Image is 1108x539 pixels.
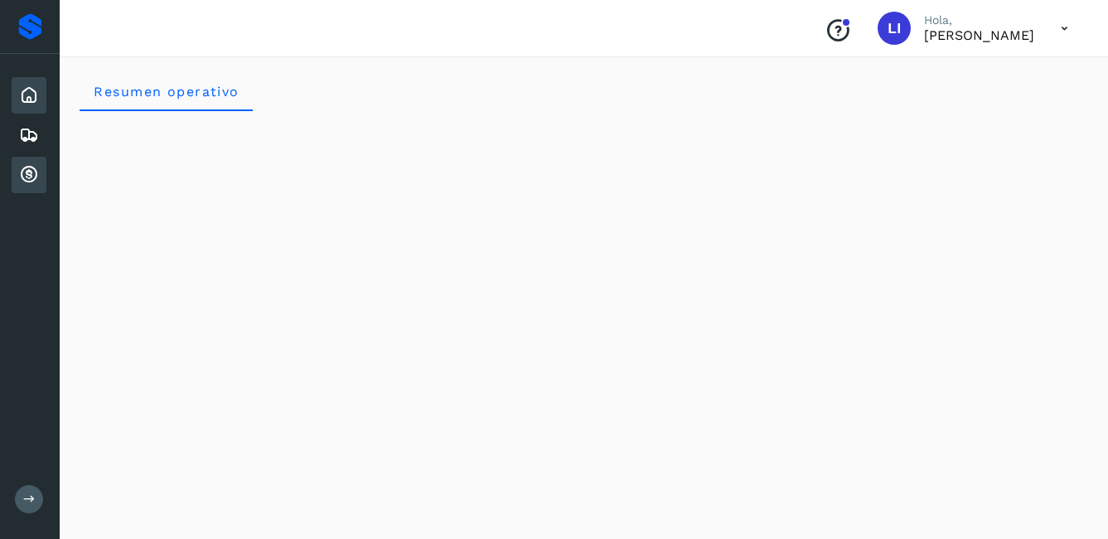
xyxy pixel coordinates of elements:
[12,117,46,153] div: Embarques
[12,157,46,193] div: Cuentas por cobrar
[924,27,1034,43] p: Lilian Ibarra Garcia
[93,84,240,100] span: Resumen operativo
[924,13,1034,27] p: Hola,
[12,77,46,114] div: Inicio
